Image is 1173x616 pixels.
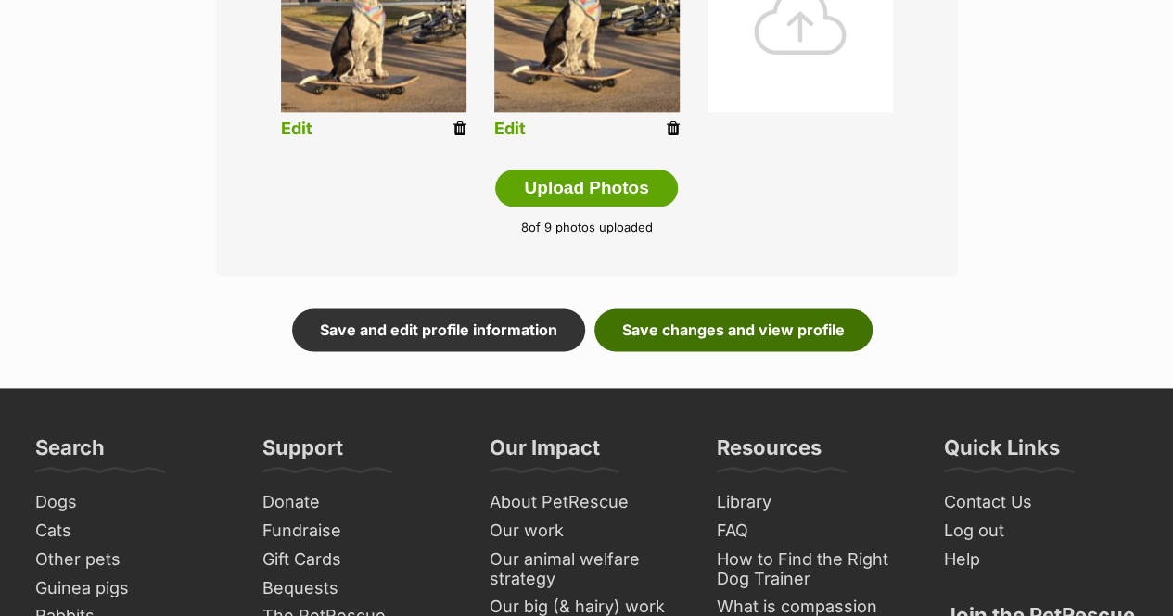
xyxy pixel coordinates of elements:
a: Dogs [28,488,236,517]
a: Gift Cards [255,546,464,574]
h3: Quick Links [944,434,1060,471]
a: Cats [28,517,236,546]
a: Edit [281,119,312,139]
button: Upload Photos [495,170,677,207]
p: of 9 photos uploaded [244,219,930,237]
a: Our work [482,517,691,546]
a: Contact Us [937,488,1145,517]
h3: Search [35,434,105,471]
a: Fundraise [255,517,464,546]
a: How to Find the Right Dog Trainer [709,546,918,593]
h3: Support [262,434,343,471]
h3: Resources [717,434,822,471]
a: Library [709,488,918,517]
a: Bequests [255,574,464,603]
a: Help [937,546,1145,574]
span: 8 [521,220,529,234]
a: Log out [937,517,1145,546]
a: Other pets [28,546,236,574]
a: FAQ [709,517,918,546]
a: Donate [255,488,464,517]
a: Save changes and view profile [594,308,873,351]
a: About PetRescue [482,488,691,517]
a: Our animal welfare strategy [482,546,691,593]
a: Save and edit profile information [292,308,585,351]
a: Guinea pigs [28,574,236,603]
h3: Our Impact [490,434,600,471]
a: Edit [494,119,526,139]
